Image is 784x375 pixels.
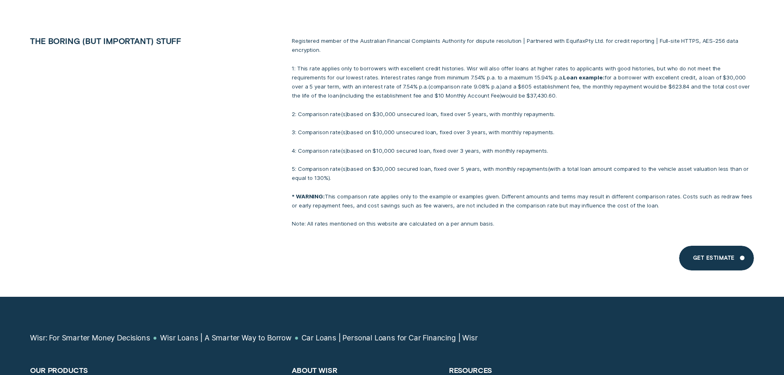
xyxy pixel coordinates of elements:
p: Registered member of the Australian Financial Complaints Authority for dispute resolution | Partn... [292,36,754,54]
span: ) [346,111,347,117]
a: Wisr: For Smarter Money Decisions [30,333,150,342]
p: 4: Comparison rate s based on $10,000 secured loan, fixed over 3 years, with monthly repayments. [292,146,754,155]
span: ) [346,165,347,172]
span: ) [328,175,330,181]
span: ( [339,92,341,99]
p: 3: Comparison rate s based on $10,000 unsecured loan, fixed over 3 years, with monthly repayments. [292,128,754,137]
a: Car Loans | Personal Loans for Car Financing | Wisr [302,333,478,342]
span: ) [346,147,347,154]
span: P T Y [585,37,593,44]
span: ) [346,129,347,135]
p: 2: Comparison rate s based on $30,000 unsecured loan, fixed over 5 years, with monthly repayments. [292,109,754,119]
span: L T D [595,37,603,44]
a: Get Estimate [679,246,754,270]
span: ( [548,165,550,172]
p: Note: All rates mentioned on this website are calculated on a per annum basis. [292,219,754,228]
span: ) [500,83,502,90]
h2: The boring (but important) stuff [26,36,235,46]
span: Ltd [595,37,603,44]
span: ( [428,83,430,90]
p: This comparison rate applies only to the example or examples given. Different amounts and terms m... [292,192,754,210]
span: ( [341,129,343,135]
strong: * WARNING: [292,193,325,200]
span: ( [341,111,343,117]
span: ( [341,147,343,154]
span: ) [500,92,502,99]
p: 5: Comparison rate s based on $30,000 secured loan, fixed over 5 years, with monthly repayments w... [292,164,754,182]
span: ( [341,165,343,172]
p: 1: This rate applies only to borrowers with excellent credit histories. Wisr will also offer loan... [292,64,754,100]
a: Wisr Loans | A Smarter Way to Borrow [160,333,291,342]
span: Pty [585,37,593,44]
strong: Loan example: [563,74,604,81]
